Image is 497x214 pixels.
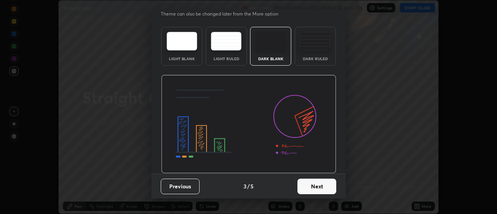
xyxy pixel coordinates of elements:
img: lightTheme.e5ed3b09.svg [167,32,197,50]
img: darkThemeBanner.d06ce4a2.svg [161,75,336,174]
div: Dark Blank [255,57,286,61]
img: lightRuledTheme.5fabf969.svg [211,32,242,50]
h4: / [247,182,250,190]
div: Dark Ruled [300,57,331,61]
button: Next [297,179,336,194]
h4: 5 [250,182,254,190]
img: darkRuledTheme.de295e13.svg [300,32,330,50]
div: Light Blank [166,57,197,61]
button: Previous [161,179,200,194]
h4: 3 [243,182,247,190]
p: Theme can also be changed later from the More option [161,10,287,17]
img: darkTheme.f0cc69e5.svg [255,32,286,50]
div: Light Ruled [211,57,242,61]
